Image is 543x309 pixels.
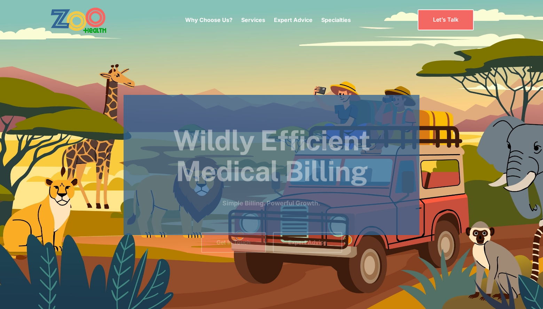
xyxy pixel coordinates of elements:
[321,16,351,23] a: Specialties
[274,16,313,23] a: Expert Advice
[223,199,321,207] strong: Simple Billing. Powerful Growth.
[241,5,265,35] div: Services
[201,232,266,253] a: Get In Touch
[185,16,233,23] a: Why Choose Us?
[418,9,474,30] a: Let’s Talk
[50,7,125,33] a: home
[241,16,265,24] p: Services
[273,232,342,253] a: Expert Advice
[124,125,420,186] h1: Wildly Efficient Medical Billing
[321,5,351,35] div: Specialties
